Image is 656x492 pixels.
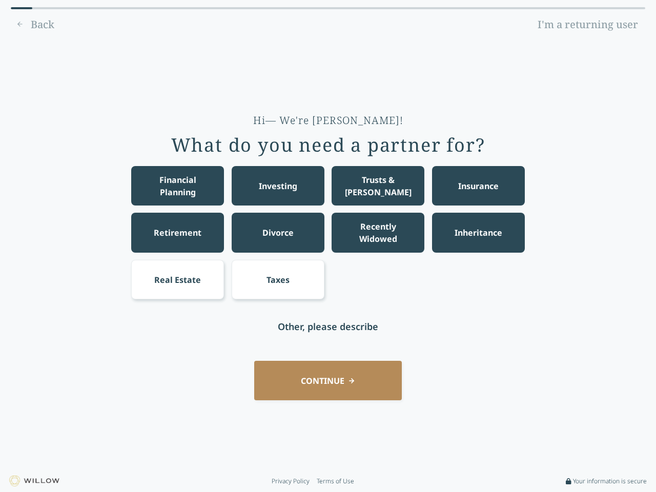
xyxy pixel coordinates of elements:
[530,16,645,33] a: I'm a returning user
[262,227,294,239] div: Divorce
[259,180,297,192] div: Investing
[278,319,378,334] div: Other, please describe
[341,174,415,198] div: Trusts & [PERSON_NAME]
[341,220,415,245] div: Recently Widowed
[266,274,290,286] div: Taxes
[272,477,310,485] a: Privacy Policy
[11,7,32,9] div: 0% complete
[154,227,201,239] div: Retirement
[171,135,485,155] div: What do you need a partner for?
[573,477,647,485] span: Your information is secure
[455,227,502,239] div: Inheritance
[154,274,201,286] div: Real Estate
[458,180,499,192] div: Insurance
[9,476,59,486] img: Willow logo
[317,477,354,485] a: Terms of Use
[141,174,215,198] div: Financial Planning
[254,361,402,400] button: CONTINUE
[253,113,403,128] div: Hi— We're [PERSON_NAME]!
